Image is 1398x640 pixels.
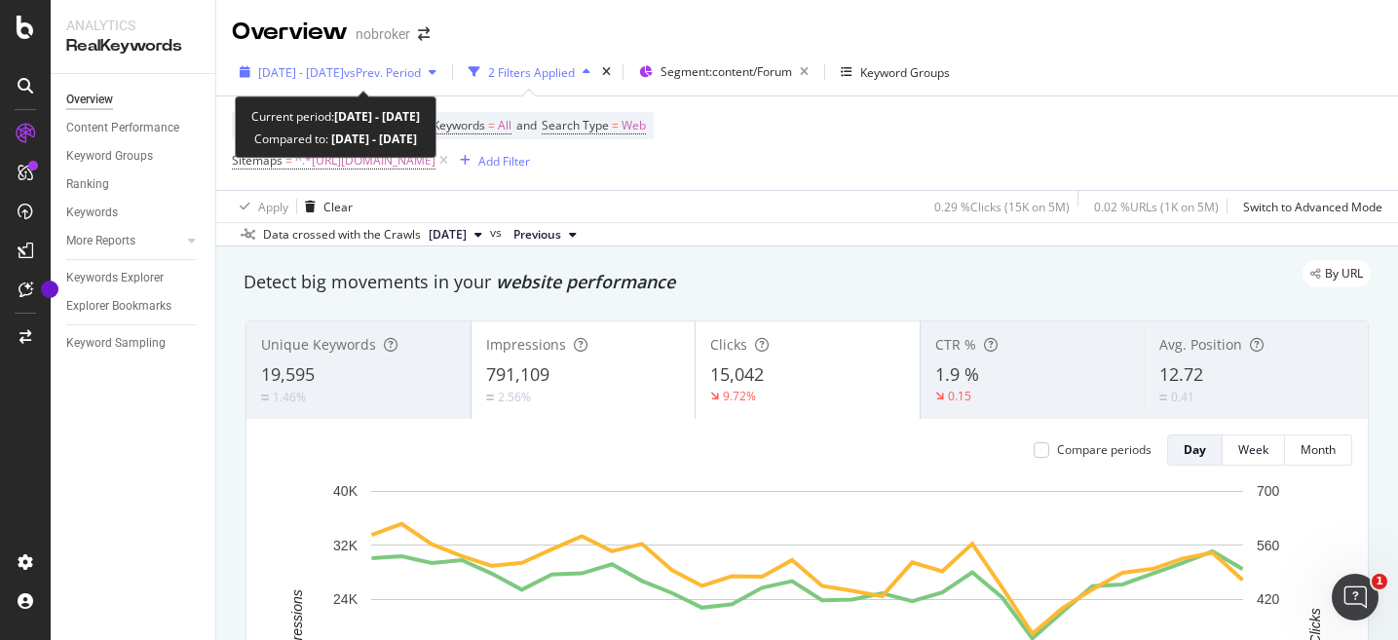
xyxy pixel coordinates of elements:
span: ^.*[URL][DOMAIN_NAME] [295,147,435,174]
button: Switch to Advanced Mode [1235,191,1382,222]
span: CTR % [935,335,976,354]
span: = [488,117,495,133]
div: Month [1301,441,1336,458]
b: [DATE] - [DATE] [328,131,417,147]
a: Ranking [66,174,202,195]
iframe: Intercom live chat [1332,574,1379,621]
button: Month [1285,434,1352,466]
span: 1.9 % [935,362,979,386]
div: Switch to Advanced Mode [1243,199,1382,215]
div: 2 Filters Applied [488,64,575,81]
a: Keyword Sampling [66,333,202,354]
button: Add Filter [452,149,530,172]
text: 32K [333,538,359,553]
div: 9.72% [723,388,756,404]
div: Keywords Explorer [66,268,164,288]
button: Previous [506,223,585,246]
div: 1.46% [273,389,306,405]
span: Search Type [542,117,609,133]
div: Overview [66,90,113,110]
a: Content Performance [66,118,202,138]
span: = [612,117,619,133]
div: Current period: [251,105,420,128]
span: Web [622,112,646,139]
button: [DATE] [421,223,490,246]
img: Equal [486,395,494,400]
b: [DATE] - [DATE] [334,108,420,125]
button: Apply [232,191,288,222]
span: 19,595 [261,362,315,386]
text: 700 [1257,483,1280,499]
span: 1 [1372,574,1387,589]
a: Keywords Explorer [66,268,202,288]
span: 12.72 [1159,362,1203,386]
div: Compare periods [1057,441,1152,458]
button: [DATE] - [DATE]vsPrev. Period [232,56,444,88]
a: More Reports [66,231,182,251]
span: By URL [1325,268,1363,280]
text: 24K [333,591,359,607]
button: 2 Filters Applied [461,56,598,88]
a: Keyword Groups [66,146,202,167]
text: 560 [1257,538,1280,553]
span: 791,109 [486,362,549,386]
span: Impressions [486,335,566,354]
a: Keywords [66,203,202,223]
div: Ranking [66,174,109,195]
div: Apply [258,199,288,215]
span: Unique Keywords [261,335,376,354]
span: [DATE] - [DATE] [258,64,344,81]
div: Clear [323,199,353,215]
span: Keywords [433,117,485,133]
div: 0.15 [948,388,971,404]
a: Overview [66,90,202,110]
div: Overview [232,16,348,49]
text: 40K [333,483,359,499]
a: Explorer Bookmarks [66,296,202,317]
div: RealKeywords [66,35,200,57]
div: Compared to: [254,128,417,150]
div: legacy label [1303,260,1371,287]
span: vs Prev. Period [344,64,421,81]
span: All [498,112,511,139]
div: More Reports [66,231,135,251]
span: and [516,117,537,133]
div: Tooltip anchor [41,281,58,298]
span: Avg. Position [1159,335,1242,354]
button: Segment:content/Forum [631,56,816,88]
div: Keywords [66,203,118,223]
text: 420 [1257,591,1280,607]
div: 2.56% [498,389,531,405]
div: Day [1184,441,1206,458]
img: Equal [261,395,269,400]
span: 15,042 [710,362,764,386]
img: Equal [1159,395,1167,400]
span: Segment: content/Forum [661,63,792,80]
div: 0.29 % Clicks ( 15K on 5M ) [934,199,1070,215]
div: Analytics [66,16,200,35]
div: 0.41 [1171,389,1194,405]
div: Add Filter [478,153,530,169]
div: Content Performance [66,118,179,138]
span: 2025 Apr. 7th [429,226,467,244]
div: Keyword Groups [66,146,153,167]
span: Clicks [710,335,747,354]
div: Week [1238,441,1268,458]
div: Keyword Groups [860,64,950,81]
div: arrow-right-arrow-left [418,27,430,41]
div: times [598,62,615,82]
span: Previous [513,226,561,244]
span: vs [490,224,506,242]
span: = [285,152,292,169]
button: Week [1223,434,1285,466]
button: Day [1167,434,1223,466]
div: Data crossed with the Crawls [263,226,421,244]
div: 0.02 % URLs ( 1K on 5M ) [1094,199,1219,215]
div: Explorer Bookmarks [66,296,171,317]
span: Sitemaps [232,152,283,169]
button: Keyword Groups [833,56,958,88]
div: nobroker [356,24,410,44]
button: Clear [297,191,353,222]
div: Keyword Sampling [66,333,166,354]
